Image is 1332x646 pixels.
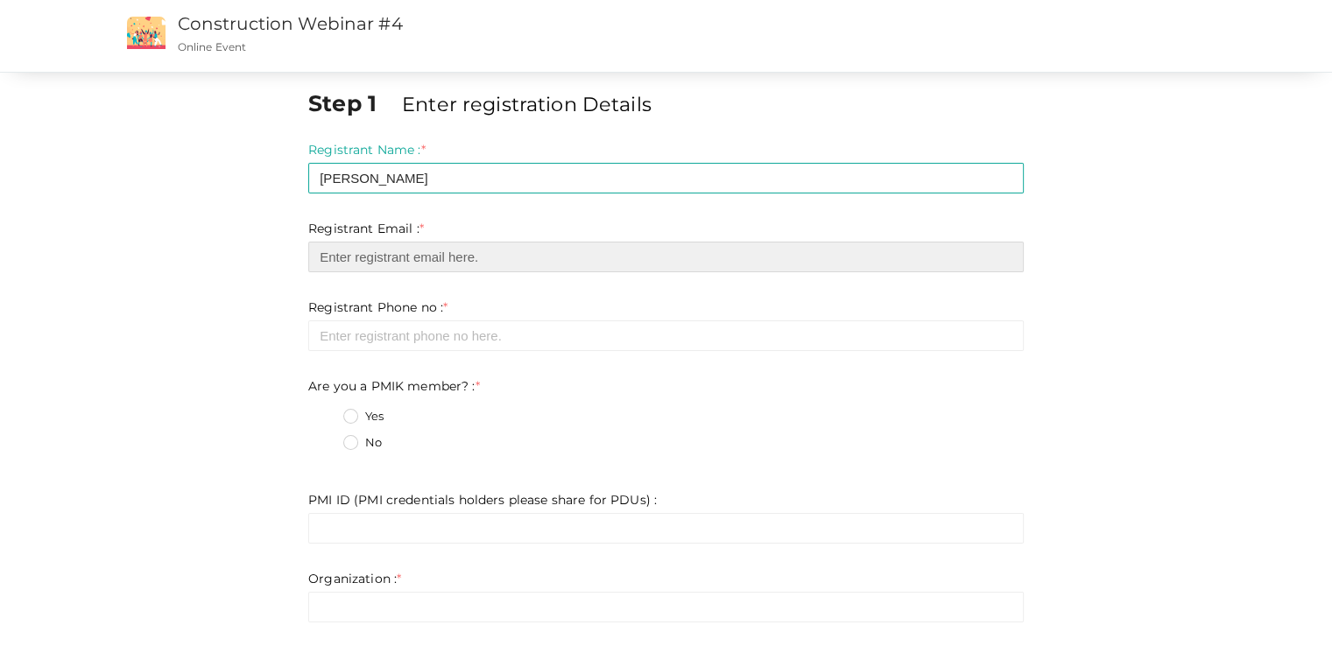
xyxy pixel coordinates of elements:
[308,320,1024,351] input: Enter registrant phone no here.
[308,298,448,316] label: Registrant Phone no :
[308,220,424,237] label: Registrant Email :
[343,434,382,452] label: No
[343,408,384,425] label: Yes
[308,242,1024,272] input: Enter registrant email here.
[308,141,426,158] label: Registrant Name :
[308,570,401,587] label: Organization :
[127,17,166,49] img: event2.png
[308,491,657,509] label: PMI ID (PMI credentials holders please share for PDUs) :
[308,163,1024,193] input: Enter registrant name here.
[402,90,652,118] label: Enter registration Details
[178,39,844,54] p: Online Event
[308,377,480,395] label: Are you a PMIK member? :
[308,88,398,119] label: Step 1
[178,13,403,34] a: Construction Webinar #4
